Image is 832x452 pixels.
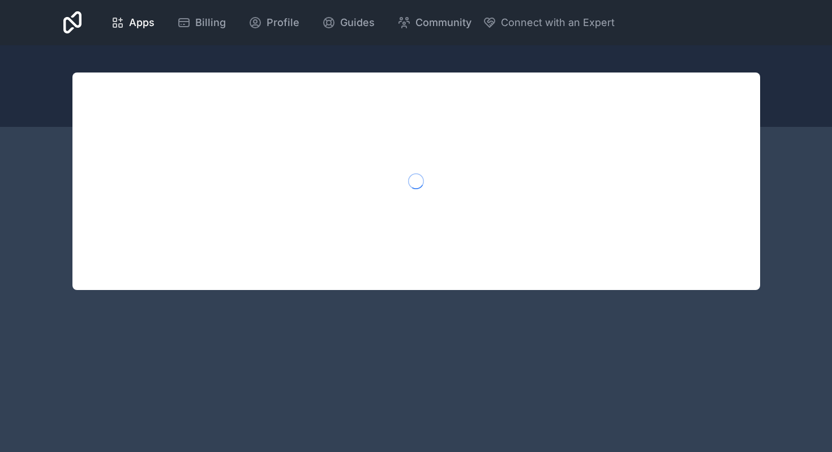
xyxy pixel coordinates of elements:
button: Connect with an Expert [483,15,615,31]
a: Community [388,10,481,35]
span: Profile [267,15,299,31]
a: Apps [102,10,164,35]
a: Guides [313,10,384,35]
span: Apps [129,15,155,31]
span: Guides [340,15,375,31]
a: Profile [239,10,308,35]
span: Billing [195,15,226,31]
a: Billing [168,10,235,35]
span: Connect with an Expert [501,15,615,31]
span: Community [415,15,471,31]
